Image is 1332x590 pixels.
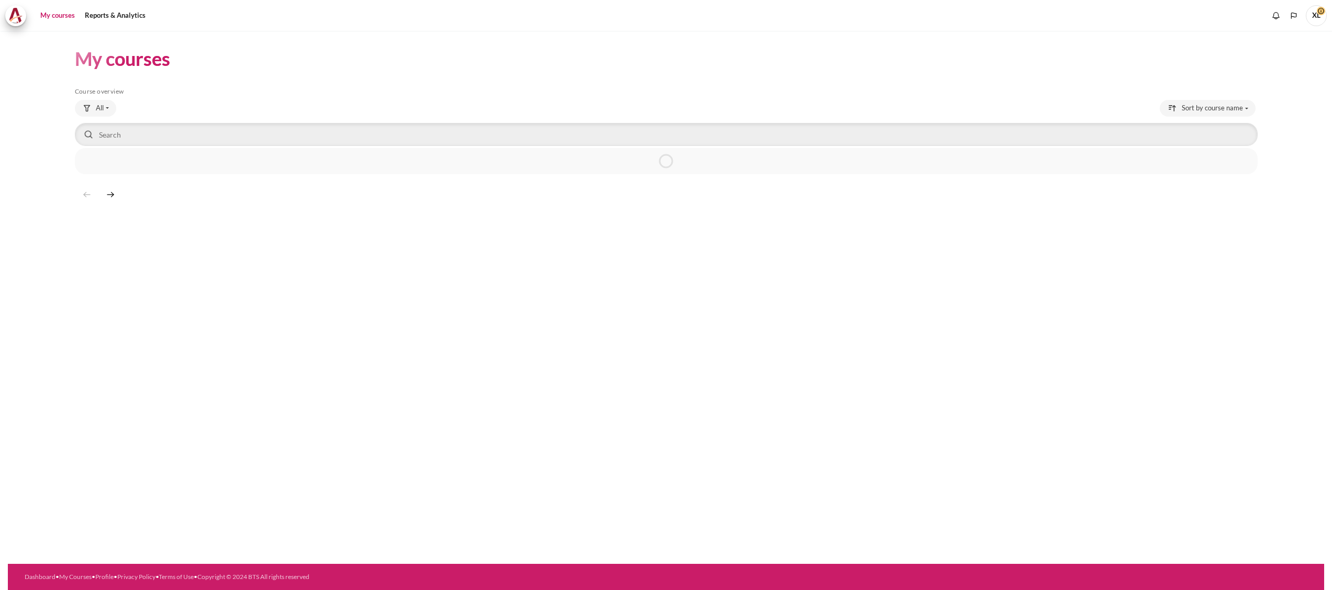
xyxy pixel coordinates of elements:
[8,31,1324,228] section: Content
[75,47,170,71] h1: My courses
[98,185,122,204] li: Current page, page 1
[75,176,122,212] nav: Pagination navigation
[159,573,194,581] a: Terms of Use
[81,5,149,26] a: Reports & Analytics
[37,5,79,26] a: My courses
[75,100,116,117] button: Grouping drop-down menu
[1306,5,1327,26] span: XL
[1160,100,1256,117] button: Sorting drop-down menu
[5,5,31,26] a: Architeck Architeck
[75,87,1258,96] h5: Course overview
[99,185,122,204] a: Current page, page 1
[1286,8,1302,24] button: Languages
[59,573,92,581] a: My Courses
[1268,8,1284,24] div: Show notification window with no new notifications
[1182,103,1243,114] span: Sort by course name
[25,573,56,581] a: Dashboard
[75,185,98,204] li: Current page, page 1
[96,103,104,114] span: All
[95,573,114,581] a: Profile
[75,100,1258,148] div: Course overview controls
[1306,5,1327,26] a: User menu
[8,8,23,24] img: Architeck
[25,572,752,582] div: • • • • •
[117,573,156,581] a: Privacy Policy
[197,573,309,581] a: Copyright © 2024 BTS All rights reserved
[75,123,1258,146] input: Search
